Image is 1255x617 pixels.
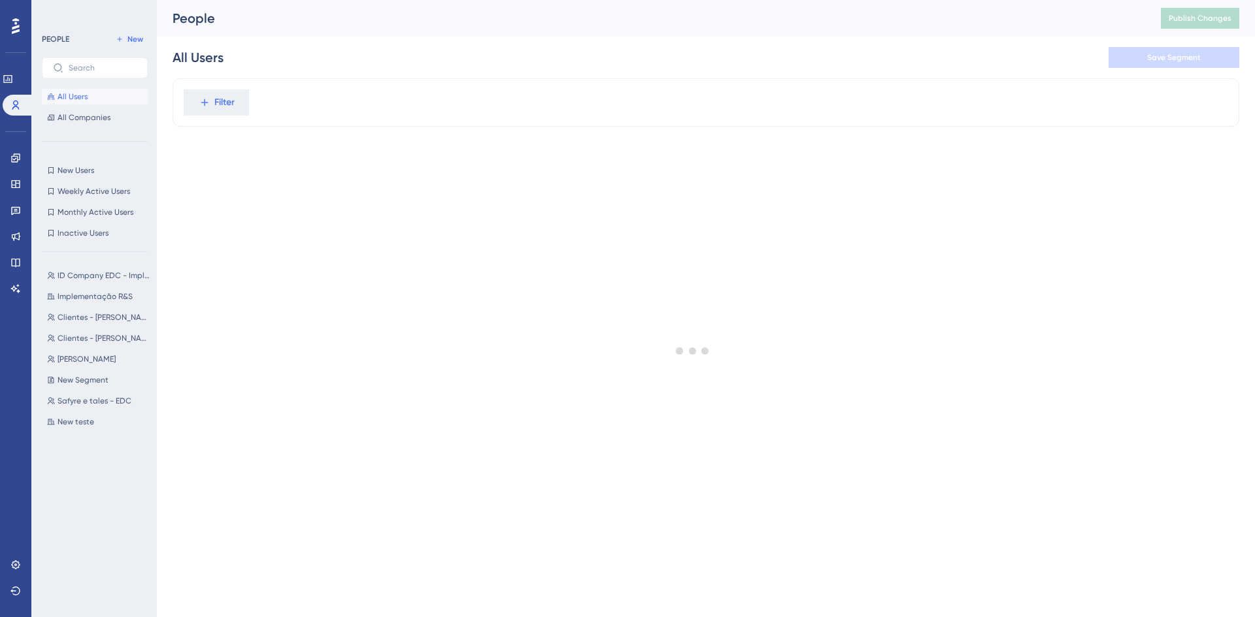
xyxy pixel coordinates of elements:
[58,333,150,343] span: Clientes - [PERSON_NAME] (hunting)
[58,112,110,123] span: All Companies
[69,63,137,72] input: Search
[42,268,156,283] button: ID Company EDC - Implementação
[58,312,150,323] span: Clientes - [PERSON_NAME] (selo)
[1169,13,1231,24] span: Publish Changes
[173,9,1128,27] div: People
[1109,47,1239,68] button: Save Segment
[58,417,94,427] span: New teste
[58,91,88,102] span: All Users
[58,165,94,176] span: New Users
[58,228,109,238] span: Inactive Users
[42,309,156,325] button: Clientes - [PERSON_NAME] (selo)
[58,270,150,281] span: ID Company EDC - Implementação
[58,207,133,217] span: Monthly Active Users
[1161,8,1239,29] button: Publish Changes
[58,291,133,302] span: Implementação R&S
[42,351,156,367] button: [PERSON_NAME]
[1147,52,1201,63] span: Save Segment
[173,48,224,67] div: All Users
[58,354,116,364] span: [PERSON_NAME]
[42,225,148,241] button: Inactive Users
[42,183,148,199] button: Weekly Active Users
[111,31,148,47] button: New
[58,396,131,406] span: Safyre e tales - EDC
[42,204,148,220] button: Monthly Active Users
[42,34,69,44] div: PEOPLE
[42,414,156,430] button: New teste
[42,330,156,346] button: Clientes - [PERSON_NAME] (hunting)
[58,375,109,385] span: New Segment
[42,372,156,388] button: New Segment
[42,89,148,104] button: All Users
[42,393,156,409] button: Safyre e tales - EDC
[42,110,148,125] button: All Companies
[42,163,148,178] button: New Users
[42,289,156,304] button: Implementação R&S
[58,186,130,197] span: Weekly Active Users
[127,34,143,44] span: New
